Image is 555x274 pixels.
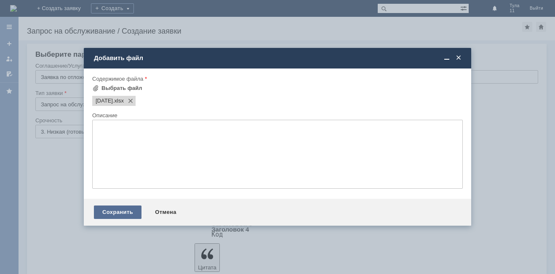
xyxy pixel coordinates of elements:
div: Описание [92,113,461,118]
div: Содержимое файла [92,76,461,82]
div: Выбрать файл [101,85,142,92]
span: Закрыть [454,54,463,62]
span: Свернуть (Ctrl + M) [443,54,451,62]
span: 12.02.25.xlsx [113,97,124,104]
span: 12.02.25.xlsx [96,97,113,104]
div: Добавить файл [94,54,463,62]
div: добрый вечер ! прошу удалить отл чеки от [DATE]. [3,3,123,17]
